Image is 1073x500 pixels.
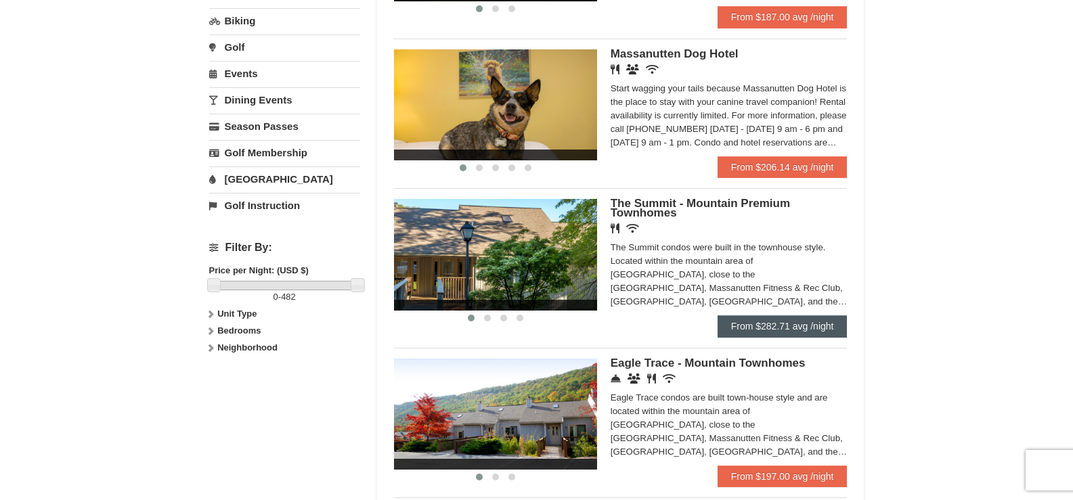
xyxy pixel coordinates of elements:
i: Concierge Desk [611,373,621,384]
i: Restaurant [611,64,619,74]
a: Golf Instruction [209,193,360,218]
a: Golf Membership [209,140,360,165]
strong: Price per Night: (USD $) [209,265,309,275]
a: From $206.14 avg /night [718,156,848,178]
h4: Filter By: [209,242,360,254]
i: Restaurant [647,373,656,384]
div: Start wagging your tails because Massanutten Dog Hotel is the place to stay with your canine trav... [611,82,848,150]
div: Eagle Trace condos are built town-house style and are located within the mountain area of [GEOGRA... [611,391,848,459]
div: The Summit condos were built in the townhouse style. Located within the mountain area of [GEOGRAP... [611,241,848,309]
span: Massanutten Dog Hotel [611,47,739,60]
i: Restaurant [611,223,619,233]
a: Golf [209,35,360,60]
a: Season Passes [209,114,360,139]
i: Banquet Facilities [626,64,639,74]
a: Events [209,61,360,86]
span: The Summit - Mountain Premium Townhomes [611,197,790,219]
span: 482 [281,292,296,302]
a: From $187.00 avg /night [718,6,848,28]
i: Wireless Internet (free) [646,64,659,74]
i: Wireless Internet (free) [626,223,639,233]
strong: Bedrooms [217,325,261,336]
i: Conference Facilities [628,373,640,384]
i: Wireless Internet (free) [663,373,676,384]
a: From $282.71 avg /night [718,315,848,337]
label: - [209,290,360,304]
strong: Neighborhood [217,342,278,353]
a: [GEOGRAPHIC_DATA] [209,166,360,191]
a: Biking [209,8,360,33]
span: Eagle Trace - Mountain Townhomes [611,357,806,369]
a: From $197.00 avg /night [718,465,848,487]
a: Dining Events [209,87,360,112]
strong: Unit Type [217,309,257,319]
span: 0 [273,292,278,302]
